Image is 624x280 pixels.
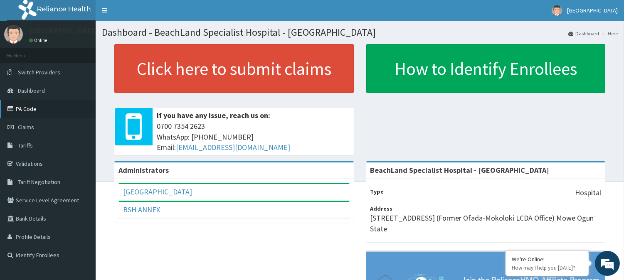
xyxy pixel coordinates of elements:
a: [EMAIL_ADDRESS][DOMAIN_NAME] [176,142,290,152]
span: Tariff Negotiation [18,178,60,186]
a: BSH ANNEX [123,205,160,214]
p: [GEOGRAPHIC_DATA] [29,27,98,34]
div: Minimize live chat window [136,4,156,24]
p: How may I help you today? [512,264,582,271]
img: User Image [552,5,562,16]
span: [GEOGRAPHIC_DATA] [567,7,618,14]
span: Switch Providers [18,69,60,76]
a: Click here to submit claims [114,44,354,93]
span: 0700 7354 2623 WhatsApp: [PHONE_NUMBER] Email: [157,121,350,153]
a: Dashboard [568,30,599,37]
a: How to Identify Enrollees [366,44,606,93]
b: If you have any issue, reach us on: [157,111,270,120]
img: User Image [4,25,23,44]
a: [GEOGRAPHIC_DATA] [123,187,192,196]
div: Chat with us now [43,47,140,57]
span: We're online! [48,86,115,170]
span: Claims [18,123,34,131]
a: Online [29,37,49,43]
div: We're Online! [512,255,582,263]
b: Address [370,205,393,212]
textarea: Type your message and hit 'Enter' [4,189,158,219]
b: Type [370,188,384,195]
strong: BeachLand Specialist Hospital - [GEOGRAPHIC_DATA] [370,165,550,175]
p: Hospital [575,187,601,198]
img: d_794563401_company_1708531726252_794563401 [15,42,34,62]
b: Administrators [118,165,169,175]
h1: Dashboard - BeachLand Specialist Hospital - [GEOGRAPHIC_DATA] [102,27,618,38]
span: Dashboard [18,87,45,94]
span: Tariffs [18,142,33,149]
p: [STREET_ADDRESS] (Former Ofada-Mokoloki LCDA Office) Mowe Ogun State [370,213,602,234]
li: Here [600,30,618,37]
